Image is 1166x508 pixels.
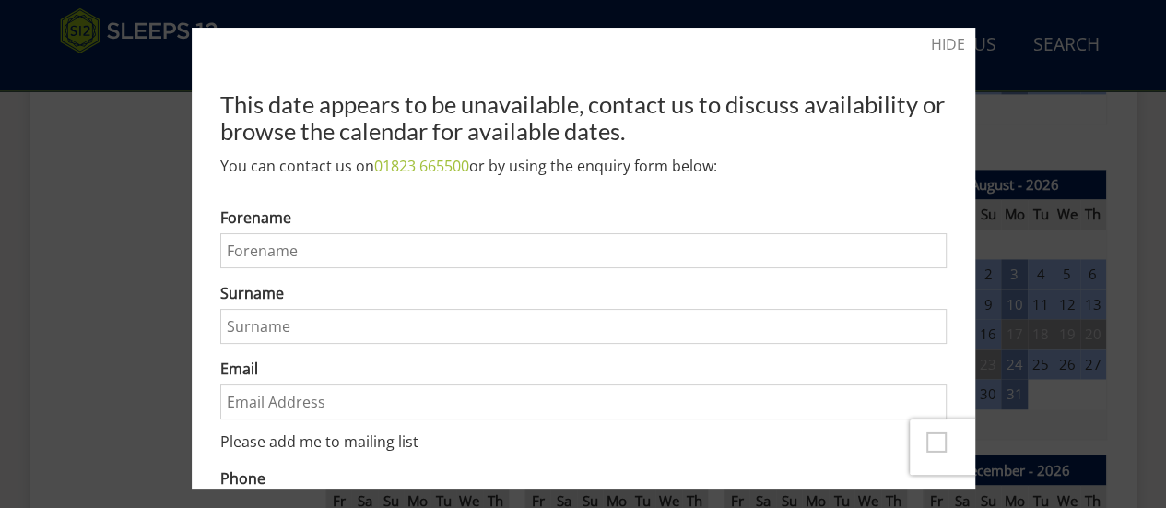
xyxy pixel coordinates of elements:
h2: This date appears to be unavailable, contact us to discuss availability or browse the calendar fo... [220,91,947,143]
a: 01823 665500 [374,156,469,176]
p: You can contact us on or by using the enquiry form below: [220,155,947,177]
a: HIDE [931,33,965,55]
iframe: reCAPTCHA [910,419,1146,475]
label: Surname [220,282,947,304]
label: Email [220,358,947,380]
input: Email Address [220,384,947,419]
label: Phone [220,467,947,490]
label: Forename [220,207,947,229]
label: Please add me to mailing list [220,433,919,454]
input: Surname [220,309,947,344]
input: Forename [220,233,947,268]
